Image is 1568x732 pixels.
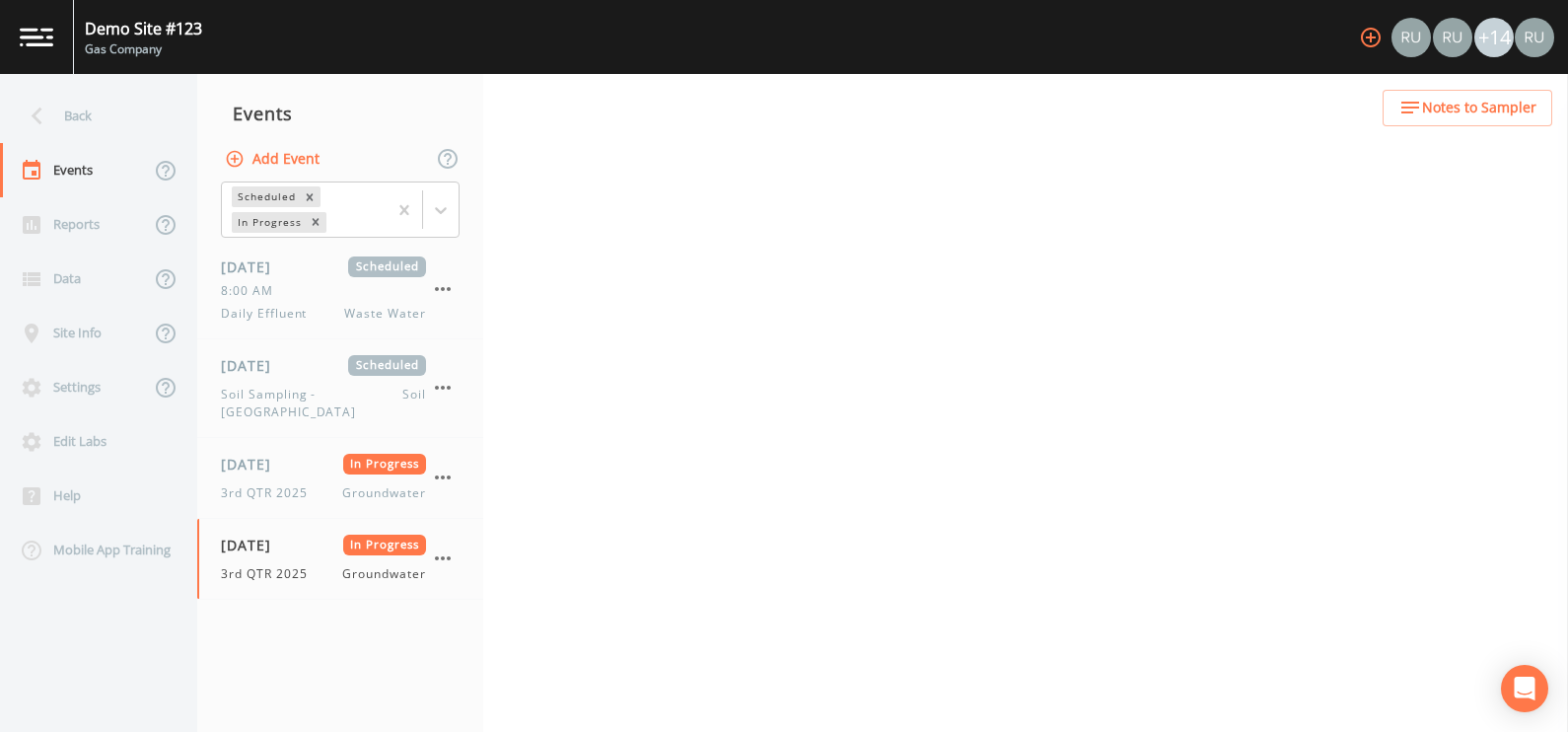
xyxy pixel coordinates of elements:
[1383,90,1552,126] button: Notes to Sampler
[348,355,426,376] span: Scheduled
[299,186,321,207] div: Remove Scheduled
[402,386,426,421] span: Soil
[221,141,327,178] button: Add Event
[1390,18,1432,57] div: Russell Schindler
[221,565,320,583] span: 3rd QTR 2025
[232,186,299,207] div: Scheduled
[221,282,285,300] span: 8:00 AM
[221,454,285,475] span: [DATE]
[221,386,402,421] span: Soil Sampling - [GEOGRAPHIC_DATA]
[1422,96,1536,120] span: Notes to Sampler
[221,305,319,323] span: Daily Effluent
[197,241,483,339] a: [DATE]Scheduled8:00 AMDaily EffluentWaste Water
[85,40,202,58] div: Gas Company
[344,305,426,323] span: Waste Water
[348,256,426,277] span: Scheduled
[1432,18,1473,57] div: Russell Schindler
[1391,18,1431,57] img: a5c06d64ce99e847b6841ccd0307af82
[221,484,320,502] span: 3rd QTR 2025
[305,212,326,233] div: Remove In Progress
[197,339,483,438] a: [DATE]ScheduledSoil Sampling - [GEOGRAPHIC_DATA]Soil
[232,212,305,233] div: In Progress
[197,89,483,138] div: Events
[221,355,285,376] span: [DATE]
[1433,18,1472,57] img: 87da16f8fb5521bff2dfdbd7bbd6e211
[197,438,483,519] a: [DATE]In Progress3rd QTR 2025Groundwater
[85,17,202,40] div: Demo Site #123
[343,535,427,555] span: In Progress
[343,454,427,475] span: In Progress
[342,565,426,583] span: Groundwater
[1515,18,1554,57] img: a5c06d64ce99e847b6841ccd0307af82
[20,28,53,46] img: logo
[342,484,426,502] span: Groundwater
[221,256,285,277] span: [DATE]
[221,535,285,555] span: [DATE]
[1474,18,1514,57] div: +14
[197,519,483,600] a: [DATE]In Progress3rd QTR 2025Groundwater
[1501,665,1548,712] div: Open Intercom Messenger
